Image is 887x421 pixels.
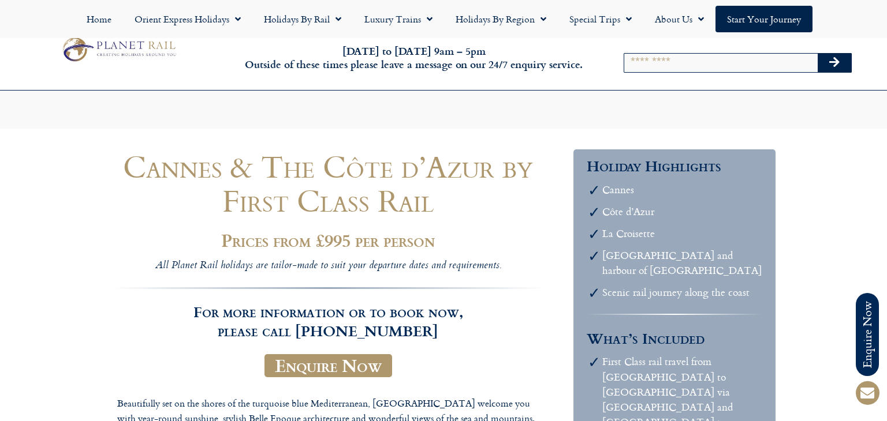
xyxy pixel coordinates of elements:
h2: Prices from £995 per person [111,231,545,250]
a: Home [75,6,123,32]
h3: Holiday Highlights [587,156,762,175]
a: Holidays by Rail [252,6,353,32]
a: Holidays by Region [444,6,558,32]
h6: [DATE] to [DATE] 9am – 5pm Outside of these times please leave a message on our 24/7 enquiry serv... [240,44,588,72]
h1: Cannes & The Côte d’Azur by First Class Rail [111,149,545,217]
li: Côte d’Azur [602,204,762,219]
li: La Croisette [602,226,762,241]
a: Start your Journey [715,6,813,32]
h3: For more information or to book now, please call [PHONE_NUMBER] [111,287,545,340]
a: About Us [643,6,715,32]
li: [GEOGRAPHIC_DATA] and harbour of [GEOGRAPHIC_DATA] [602,248,762,279]
i: All Planet Rail holidays are tailor-made to suit your departure dates and requirements. [155,258,501,275]
li: Cannes [602,182,762,197]
a: Enquire Now [264,354,392,377]
img: Planet Rail Train Holidays Logo [58,35,179,64]
a: Luxury Trains [353,6,444,32]
nav: Menu [6,6,881,32]
h3: What’s Included [587,329,762,348]
li: Scenic rail journey along the coast [602,285,762,300]
a: Orient Express Holidays [123,6,252,32]
button: Search [818,54,851,72]
a: Special Trips [558,6,643,32]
